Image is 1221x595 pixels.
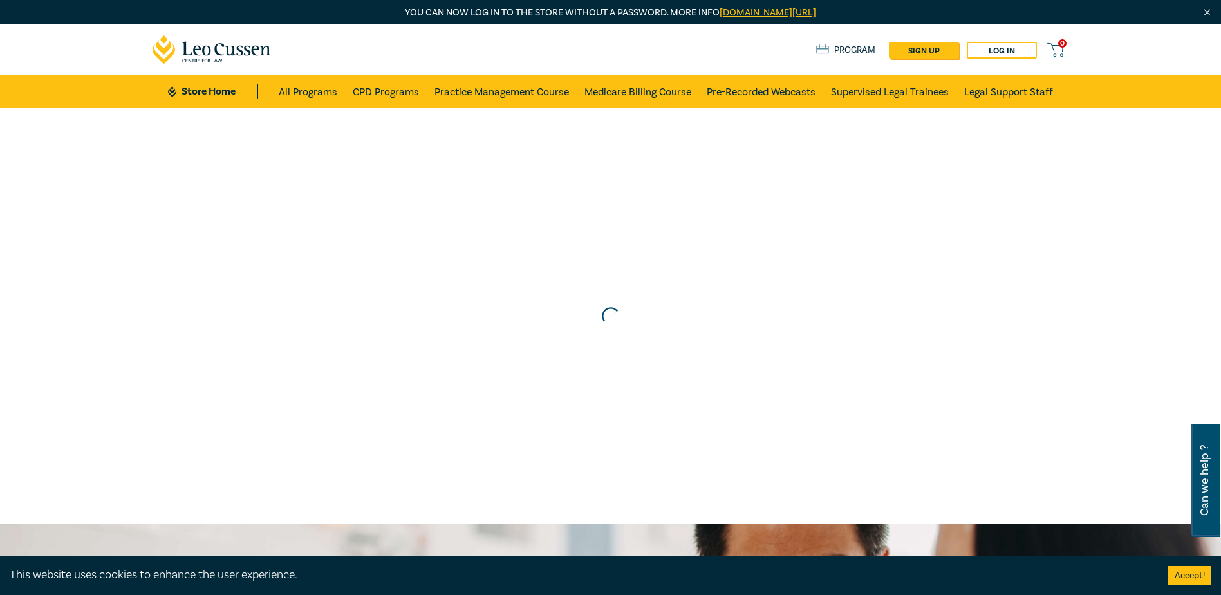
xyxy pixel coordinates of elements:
[889,42,959,59] a: sign up
[153,6,1069,20] p: You can now log in to the store without a password. More info
[353,75,419,108] a: CPD Programs
[279,75,337,108] a: All Programs
[720,6,816,19] a: [DOMAIN_NAME][URL]
[584,75,691,108] a: Medicare Billing Course
[1198,431,1211,529] span: Can we help ?
[964,75,1053,108] a: Legal Support Staff
[10,567,1149,583] div: This website uses cookies to enhance the user experience.
[434,75,569,108] a: Practice Management Course
[967,42,1037,59] a: Log in
[1168,566,1211,585] button: Accept cookies
[1202,7,1213,18] img: Close
[816,43,876,57] a: Program
[1058,39,1067,48] span: 0
[831,75,949,108] a: Supervised Legal Trainees
[168,84,257,99] a: Store Home
[707,75,816,108] a: Pre-Recorded Webcasts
